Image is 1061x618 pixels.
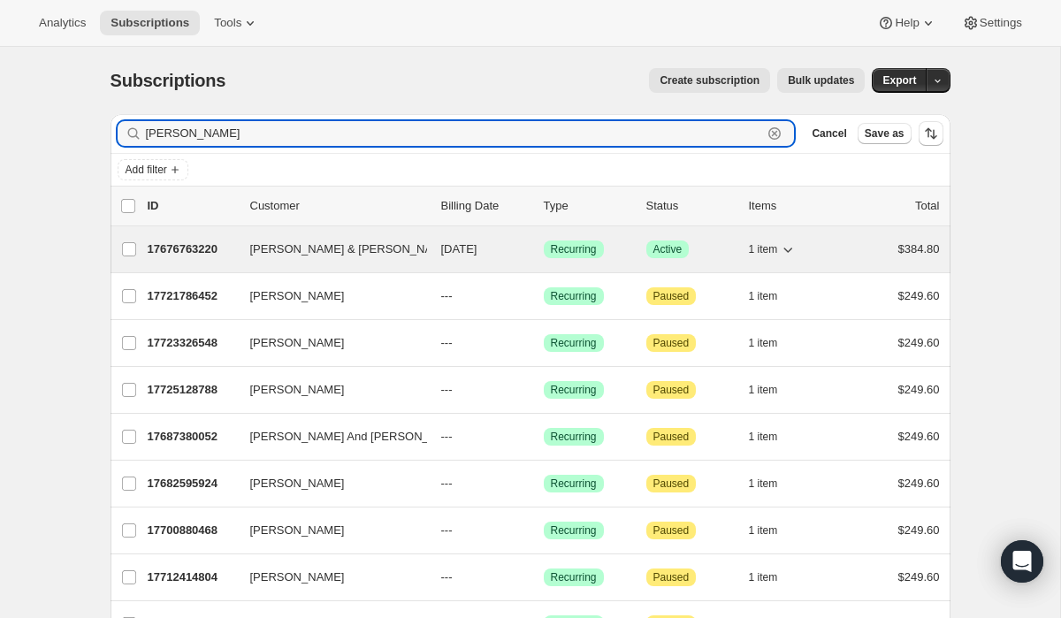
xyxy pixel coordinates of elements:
span: [PERSON_NAME] [250,334,345,352]
span: Save as [865,126,905,141]
span: $384.80 [898,242,940,256]
button: 1 item [749,284,798,309]
p: 17682595924 [148,475,236,492]
span: --- [441,477,453,490]
span: $249.60 [898,430,940,443]
span: $249.60 [898,289,940,302]
p: Billing Date [441,197,530,215]
button: Export [872,68,927,93]
span: --- [441,523,453,537]
div: 17712414804[PERSON_NAME]---SuccessRecurringAttentionPaused1 item$249.60 [148,565,940,590]
span: Paused [653,383,690,397]
span: Paused [653,336,690,350]
button: Subscriptions [100,11,200,35]
span: Analytics [39,16,86,30]
p: 17700880468 [148,522,236,539]
button: 1 item [749,424,798,449]
div: 17721786452[PERSON_NAME]---SuccessRecurringAttentionPaused1 item$249.60 [148,284,940,309]
button: [PERSON_NAME] [240,516,416,545]
span: $249.60 [898,477,940,490]
span: --- [441,430,453,443]
p: 17676763220 [148,240,236,258]
button: [PERSON_NAME] [240,376,416,404]
input: Filter subscribers [146,121,763,146]
button: [PERSON_NAME] [240,563,416,591]
span: Paused [653,570,690,584]
span: --- [441,336,453,349]
span: $249.60 [898,383,940,396]
div: 17725128788[PERSON_NAME]---SuccessRecurringAttentionPaused1 item$249.60 [148,378,940,402]
span: 1 item [749,383,778,397]
p: Customer [250,197,427,215]
button: 1 item [749,378,798,402]
button: Settings [951,11,1033,35]
span: --- [441,383,453,396]
button: 1 item [749,471,798,496]
button: [PERSON_NAME] [240,282,416,310]
span: 1 item [749,570,778,584]
button: Sort the results [919,121,943,146]
button: 1 item [749,331,798,355]
span: Tools [214,16,241,30]
p: Total [915,197,939,215]
span: [PERSON_NAME] [250,475,345,492]
button: 1 item [749,565,798,590]
span: [PERSON_NAME] And [PERSON_NAME] [250,428,465,446]
span: [PERSON_NAME] [250,568,345,586]
span: [DATE] [441,242,477,256]
span: Recurring [551,570,597,584]
span: Active [653,242,683,256]
span: [PERSON_NAME] [250,287,345,305]
button: [PERSON_NAME] [240,469,416,498]
span: Subscriptions [111,16,189,30]
span: Bulk updates [788,73,854,88]
span: Paused [653,430,690,444]
span: Subscriptions [111,71,226,90]
p: 17725128788 [148,381,236,399]
span: [PERSON_NAME] [250,522,345,539]
button: [PERSON_NAME] And [PERSON_NAME] [240,423,416,451]
span: Recurring [551,383,597,397]
button: Tools [203,11,270,35]
span: Recurring [551,336,597,350]
div: Items [749,197,837,215]
span: Help [895,16,919,30]
span: [PERSON_NAME] & [PERSON_NAME] [250,240,454,258]
div: Open Intercom Messenger [1001,540,1043,583]
span: Add filter [126,163,167,177]
span: 1 item [749,477,778,491]
span: Settings [980,16,1022,30]
p: ID [148,197,236,215]
span: $249.60 [898,523,940,537]
span: 1 item [749,242,778,256]
button: Add filter [118,159,188,180]
div: 17700880468[PERSON_NAME]---SuccessRecurringAttentionPaused1 item$249.60 [148,518,940,543]
div: 17682595924[PERSON_NAME]---SuccessRecurringAttentionPaused1 item$249.60 [148,471,940,496]
button: [PERSON_NAME] & [PERSON_NAME] [240,235,416,263]
span: Create subscription [660,73,759,88]
span: 1 item [749,523,778,538]
span: Paused [653,289,690,303]
span: Recurring [551,430,597,444]
span: 1 item [749,336,778,350]
span: Paused [653,477,690,491]
div: Type [544,197,632,215]
span: $249.60 [898,570,940,584]
button: Analytics [28,11,96,35]
span: Paused [653,523,690,538]
span: Recurring [551,523,597,538]
div: 17723326548[PERSON_NAME]---SuccessRecurringAttentionPaused1 item$249.60 [148,331,940,355]
button: Save as [858,123,912,144]
span: 1 item [749,289,778,303]
span: Export [882,73,916,88]
button: 1 item [749,518,798,543]
div: IDCustomerBilling DateTypeStatusItemsTotal [148,197,940,215]
button: Bulk updates [777,68,865,93]
p: 17723326548 [148,334,236,352]
span: Recurring [551,289,597,303]
span: Recurring [551,242,597,256]
p: 17712414804 [148,568,236,586]
span: --- [441,289,453,302]
p: Status [646,197,735,215]
div: 17687380052[PERSON_NAME] And [PERSON_NAME]---SuccessRecurringAttentionPaused1 item$249.60 [148,424,940,449]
